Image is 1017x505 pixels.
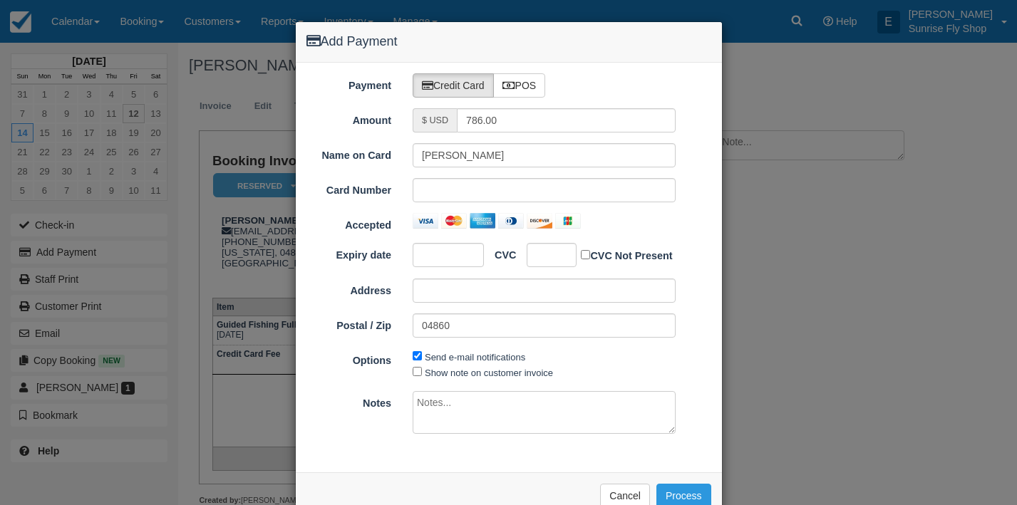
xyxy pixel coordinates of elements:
[296,143,403,163] label: Name on Card
[296,348,403,368] label: Options
[581,250,590,259] input: CVC Not Present
[413,73,494,98] label: Credit Card
[581,247,672,264] label: CVC Not Present
[296,243,403,263] label: Expiry date
[457,108,676,132] input: Valid amount required.
[425,368,553,378] label: Show note on customer invoice
[296,278,403,298] label: Address
[484,243,516,263] label: CVC
[422,115,448,125] small: $ USD
[296,73,403,93] label: Payment
[493,73,546,98] label: POS
[296,391,403,411] label: Notes
[306,33,711,51] h4: Add Payment
[296,108,403,128] label: Amount
[296,213,403,233] label: Accepted
[296,178,403,198] label: Card Number
[296,313,403,333] label: Postal / Zip
[425,352,525,363] label: Send e-mail notifications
